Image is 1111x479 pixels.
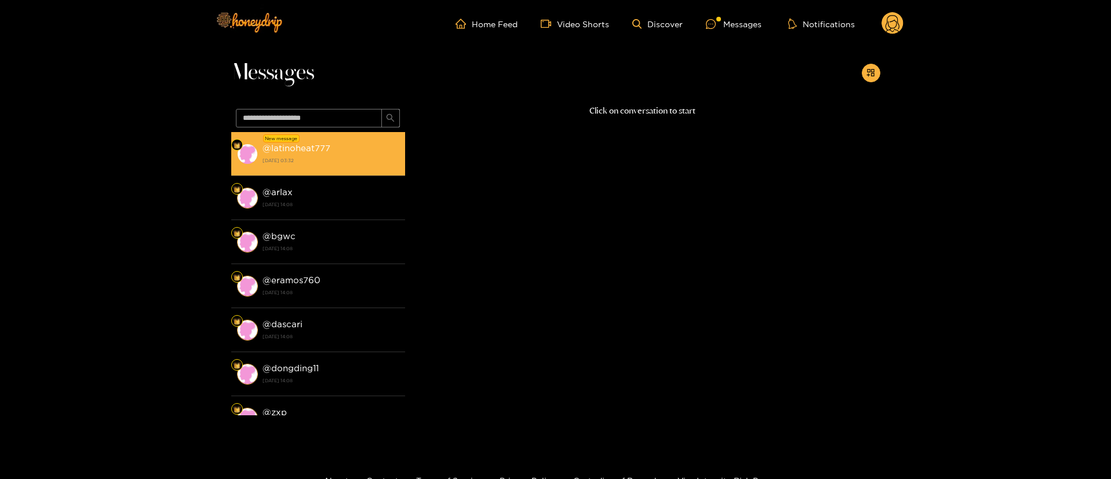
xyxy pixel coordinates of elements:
[234,230,241,237] img: Fan Level
[263,287,399,298] strong: [DATE] 14:08
[234,274,241,281] img: Fan Level
[263,331,399,342] strong: [DATE] 14:08
[263,375,399,386] strong: [DATE] 14:08
[263,363,319,373] strong: @ dongding11
[405,104,880,118] p: Click on conversation to start
[234,186,241,193] img: Fan Level
[386,114,395,123] span: search
[706,17,762,31] div: Messages
[541,19,609,29] a: Video Shorts
[541,19,557,29] span: video-camera
[234,142,241,149] img: Fan Level
[263,231,296,241] strong: @ bgwc
[234,406,241,413] img: Fan Level
[263,199,399,210] strong: [DATE] 14:08
[237,408,258,429] img: conversation
[263,187,293,197] strong: @ arlax
[234,318,241,325] img: Fan Level
[263,319,303,329] strong: @ dascari
[263,243,399,254] strong: [DATE] 14:08
[866,68,875,78] span: appstore-add
[263,143,330,153] strong: @ latinoheat777
[381,109,400,127] button: search
[237,232,258,253] img: conversation
[231,59,314,87] span: Messages
[263,155,399,166] strong: [DATE] 03:32
[237,320,258,341] img: conversation
[234,362,241,369] img: Fan Level
[237,144,258,164] img: conversation
[263,407,287,417] strong: @ zxp
[785,18,858,30] button: Notifications
[237,364,258,385] img: conversation
[862,64,880,82] button: appstore-add
[263,275,320,285] strong: @ eramos760
[632,19,683,29] a: Discover
[237,188,258,209] img: conversation
[263,134,300,142] div: New message
[237,276,258,297] img: conversation
[456,19,472,29] span: home
[456,19,518,29] a: Home Feed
